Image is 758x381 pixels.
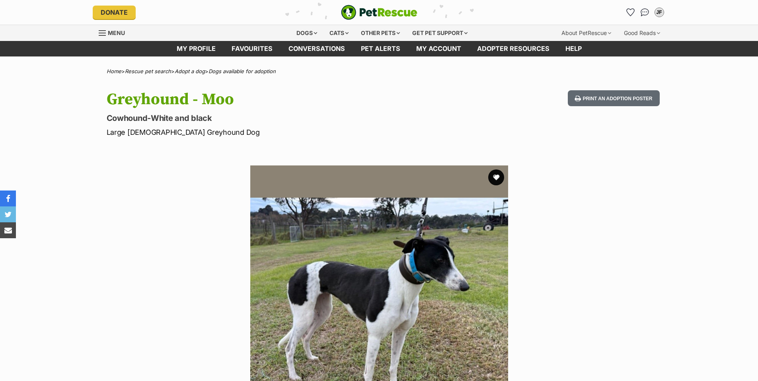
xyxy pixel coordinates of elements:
div: Other pets [355,25,405,41]
img: chat-41dd97257d64d25036548639549fe6c8038ab92f7586957e7f3b1b290dea8141.svg [641,8,649,16]
a: Favourites [224,41,281,56]
a: Conversations [639,6,651,19]
a: Favourites [624,6,637,19]
a: My profile [169,41,224,56]
a: PetRescue [341,5,417,20]
div: Cats [324,25,354,41]
a: Rescue pet search [125,68,171,74]
a: Adopter resources [469,41,557,56]
button: My account [653,6,666,19]
div: About PetRescue [556,25,617,41]
a: Pet alerts [353,41,408,56]
p: Cowhound-White and black [107,113,443,124]
a: Home [107,68,121,74]
img: logo-e224e6f780fb5917bec1dbf3a21bbac754714ae5b6737aabdf751b685950b380.svg [341,5,417,20]
div: Get pet support [407,25,473,41]
a: Menu [99,25,131,39]
button: favourite [488,169,504,185]
a: Adopt a dog [175,68,205,74]
a: Help [557,41,590,56]
a: conversations [281,41,353,56]
p: Large [DEMOGRAPHIC_DATA] Greyhound Dog [107,127,443,138]
button: Print an adoption poster [568,90,659,107]
div: Good Reads [618,25,666,41]
div: JF [655,8,663,16]
a: Dogs available for adoption [208,68,276,74]
a: Donate [93,6,136,19]
a: My account [408,41,469,56]
span: Menu [108,29,125,36]
h1: Greyhound - Moo [107,90,443,109]
ul: Account quick links [624,6,666,19]
div: > > > [87,68,672,74]
div: Dogs [291,25,323,41]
